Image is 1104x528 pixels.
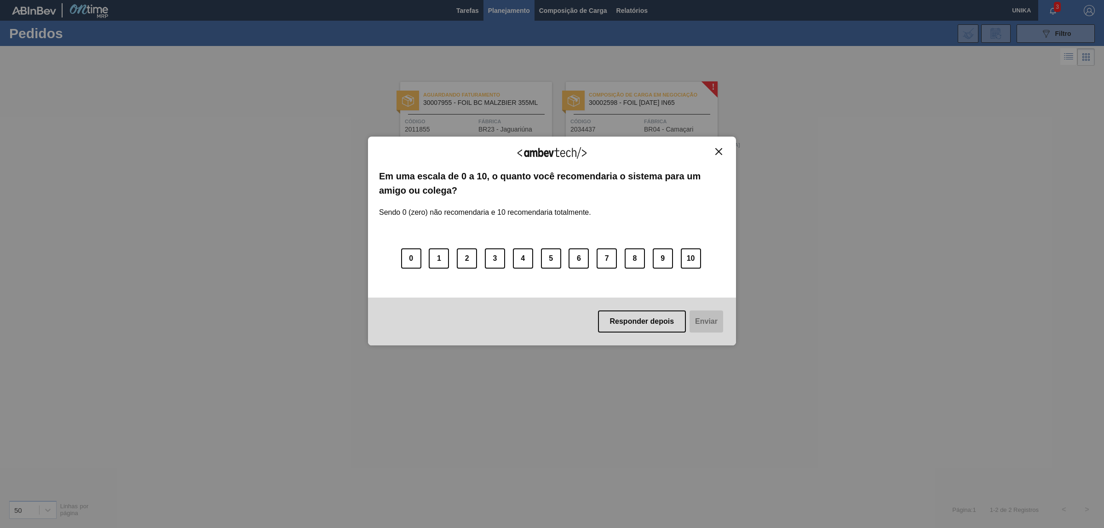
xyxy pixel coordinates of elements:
[429,248,449,269] button: 1
[379,197,591,217] label: Sendo 0 (zero) não recomendaria e 10 recomendaria totalmente.
[681,248,701,269] button: 10
[715,148,722,155] img: Close
[401,248,421,269] button: 0
[517,147,586,159] img: Logo Ambevtech
[569,248,589,269] button: 6
[598,310,686,333] button: Responder depois
[625,248,645,269] button: 8
[541,248,561,269] button: 5
[653,248,673,269] button: 9
[379,169,725,197] label: Em uma escala de 0 a 10, o quanto você recomendaria o sistema para um amigo ou colega?
[513,248,533,269] button: 4
[597,248,617,269] button: 7
[713,148,725,155] button: Close
[457,248,477,269] button: 2
[485,248,505,269] button: 3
